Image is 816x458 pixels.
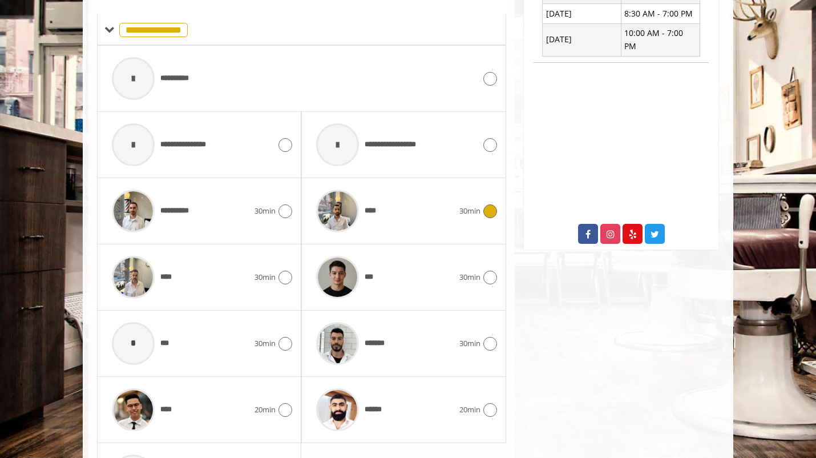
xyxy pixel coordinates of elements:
span: 30min [459,338,480,349]
span: 30min [459,205,480,217]
span: 30min [255,205,276,217]
td: 8:30 AM - 7:00 PM [621,4,700,23]
td: [DATE] [543,23,621,56]
span: 30min [255,338,276,349]
span: 20min [459,404,480,416]
td: [DATE] [543,4,621,23]
td: 10:00 AM - 7:00 PM [621,23,700,56]
span: 20min [255,404,276,416]
span: 30min [255,271,276,283]
span: 30min [459,271,480,283]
